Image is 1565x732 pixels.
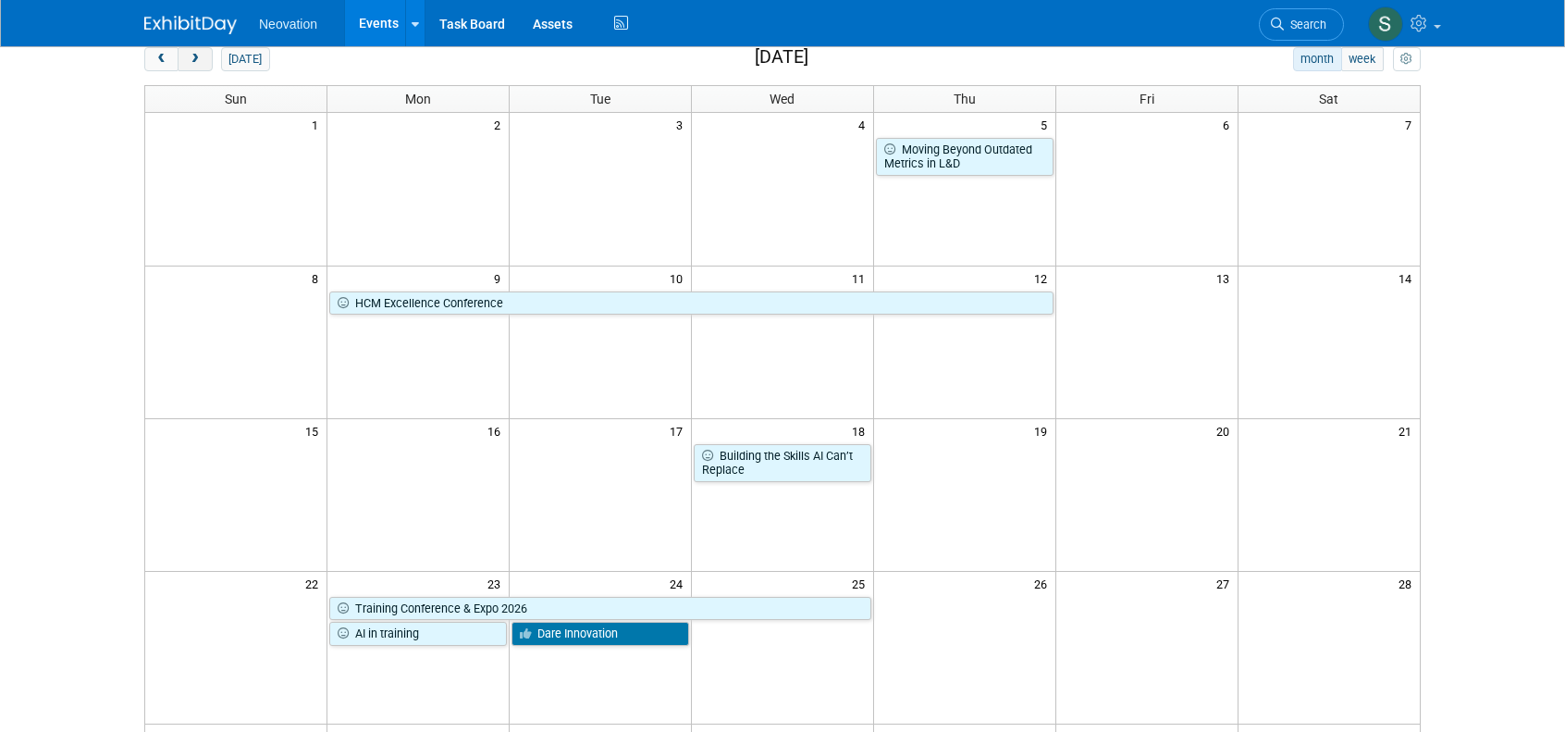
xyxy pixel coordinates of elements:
[1032,267,1055,290] span: 12
[1403,113,1420,136] span: 7
[492,267,509,290] span: 9
[303,572,327,595] span: 22
[486,419,509,442] span: 16
[850,419,873,442] span: 18
[310,267,327,290] span: 8
[850,267,873,290] span: 11
[850,572,873,595] span: 25
[329,597,871,621] a: Training Conference & Expo 2026
[1293,47,1342,71] button: month
[1400,54,1412,66] i: Personalize Calendar
[1032,419,1055,442] span: 19
[770,92,795,106] span: Wed
[329,292,1053,316] a: HCM Excellence Conference
[1397,419,1420,442] span: 21
[1214,572,1238,595] span: 27
[674,113,691,136] span: 3
[1397,572,1420,595] span: 28
[178,47,212,71] button: next
[1341,47,1384,71] button: week
[1140,92,1154,106] span: Fri
[590,92,610,106] span: Tue
[221,47,270,71] button: [DATE]
[144,16,237,34] img: ExhibitDay
[876,138,1054,176] a: Moving Beyond Outdated Metrics in L&D
[329,622,507,646] a: AI in training
[1319,92,1338,106] span: Sat
[1284,18,1326,31] span: Search
[1393,47,1421,71] button: myCustomButton
[303,419,327,442] span: 15
[259,17,317,31] span: Neovation
[492,113,509,136] span: 2
[1214,419,1238,442] span: 20
[486,572,509,595] span: 23
[755,47,808,68] h2: [DATE]
[954,92,976,106] span: Thu
[1039,113,1055,136] span: 5
[310,113,327,136] span: 1
[405,92,431,106] span: Mon
[1214,267,1238,290] span: 13
[1221,113,1238,136] span: 6
[668,419,691,442] span: 17
[856,113,873,136] span: 4
[1032,572,1055,595] span: 26
[1397,267,1420,290] span: 14
[668,267,691,290] span: 10
[225,92,247,106] span: Sun
[511,622,689,646] a: Dare Innovation
[668,572,691,595] span: 24
[1368,6,1403,42] img: Susan Hurrell
[144,47,179,71] button: prev
[694,444,871,482] a: Building the Skills AI Can’t Replace
[1259,8,1344,41] a: Search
